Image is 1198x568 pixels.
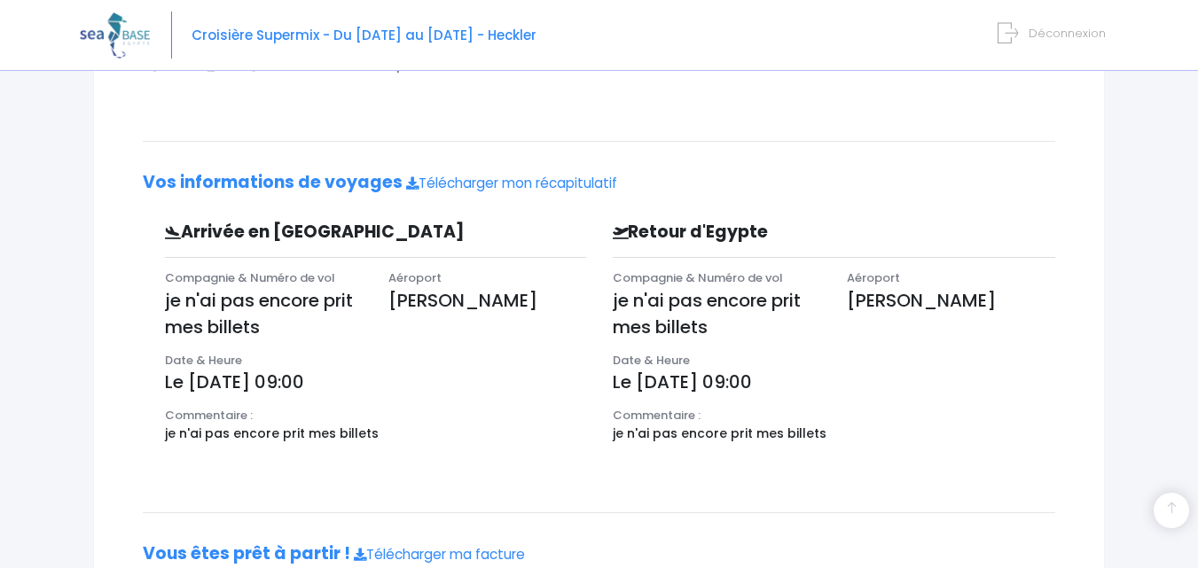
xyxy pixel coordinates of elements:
[847,287,1055,314] p: [PERSON_NAME]
[388,269,442,286] span: Aéroport
[613,269,783,286] span: Compagnie & Numéro de vol
[165,269,335,286] span: Compagnie & Numéro de vol
[165,352,242,369] span: Date & Heure
[599,222,951,243] h3: Retour d'Egypte
[1029,25,1106,42] span: Déconnexion
[388,287,585,314] p: [PERSON_NAME]
[847,269,900,286] span: Aéroport
[165,407,253,424] span: Commentaire :
[613,369,1056,395] p: Le [DATE] 09:00
[152,222,487,243] h3: Arrivée en [GEOGRAPHIC_DATA]
[165,424,586,443] p: je n'ai pas encore prit mes billets
[406,174,617,192] a: Télécharger mon récapitulatif
[613,352,690,369] span: Date & Heure
[165,369,586,395] p: Le [DATE] 09:00
[192,26,536,44] span: Croisière Supermix - Du [DATE] au [DATE] - Heckler
[613,424,1056,443] p: je n'ai pas encore prit mes billets
[143,544,1055,564] h2: Vous êtes prêt à partir !
[354,545,525,564] a: Télécharger ma facture
[613,407,701,424] span: Commentaire :
[143,173,1055,193] h2: Vos informations de voyages
[613,287,821,340] p: je n'ai pas encore prit mes billets
[165,287,362,340] p: je n'ai pas encore prit mes billets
